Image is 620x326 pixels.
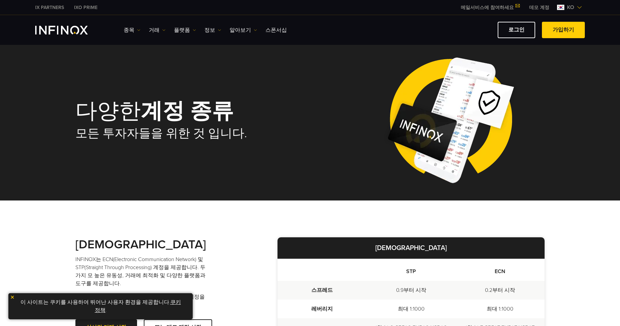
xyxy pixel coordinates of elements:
td: 레버리지 [277,300,367,318]
a: 메일서비스에 참여하세요 [456,5,524,10]
a: 알아보기 [230,26,257,34]
a: 가입하기 [542,22,585,38]
strong: 계정 종류 [141,98,234,125]
td: 스프레드 [277,281,367,300]
a: INFINOX [69,4,103,11]
h1: 다양한 [75,100,301,123]
td: 최대 1:1000 [367,300,456,318]
td: 0.9부터 시작 [367,281,456,300]
a: INFINOX [30,4,69,11]
th: STP [367,259,456,281]
strong: [DEMOGRAPHIC_DATA] [75,237,206,252]
img: yellow close icon [10,295,15,300]
p: 이 사이트는 쿠키를 사용하여 뛰어난 사용자 환경을 제공합니다. . [12,297,189,316]
td: 최대 1:1000 [455,300,545,318]
a: INFINOX MENU [524,4,554,11]
a: 종목 [124,26,140,34]
h2: 모든 투자자들을 위한 것 입니다. [75,126,301,141]
th: ECN [455,259,545,281]
strong: [DEMOGRAPHIC_DATA] [375,244,447,252]
a: 로그인 [498,22,535,38]
a: INFINOX Logo [35,26,104,34]
a: 스폰서십 [265,26,287,34]
a: 플랫폼 [174,26,196,34]
td: 0.2부터 시작 [455,281,545,300]
a: 정보 [204,26,221,34]
span: ko [564,3,577,11]
a: 거래 [149,26,166,34]
p: INFINOX는 ECN(Electronic Communication Network) 및 STP(Straight Through Processing) 계정을 제공합니다. 두 가지... [75,255,209,288]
